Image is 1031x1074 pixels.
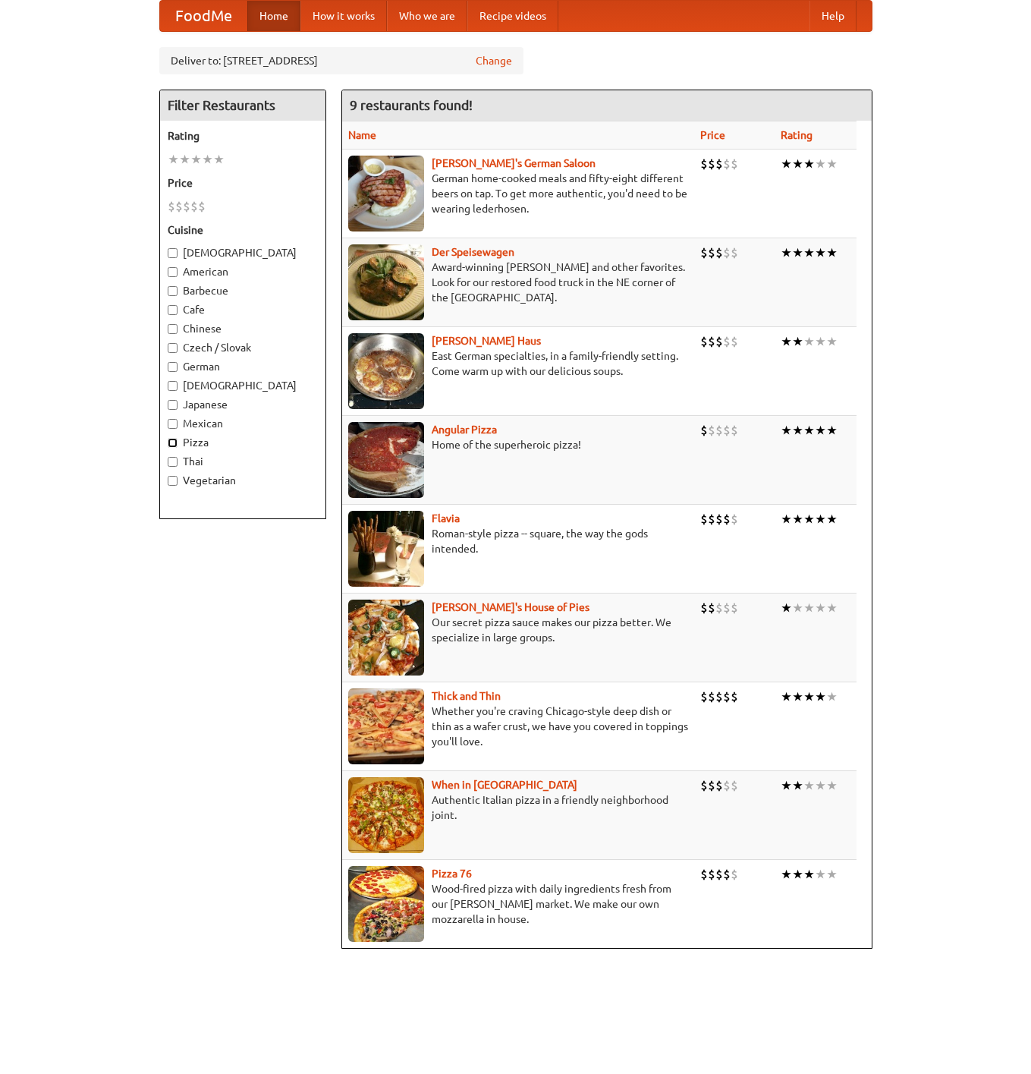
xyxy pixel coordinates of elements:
input: American [168,267,178,277]
a: Who we are [387,1,467,31]
input: Cafe [168,305,178,315]
a: Home [247,1,300,31]
a: Der Speisewagen [432,246,514,258]
li: ★ [826,688,838,705]
label: [DEMOGRAPHIC_DATA] [168,378,318,393]
a: How it works [300,1,387,31]
li: ★ [815,866,826,883]
li: ★ [803,244,815,261]
b: When in [GEOGRAPHIC_DATA] [432,779,577,791]
li: ★ [792,422,803,439]
div: Deliver to: [STREET_ADDRESS] [159,47,523,74]
li: $ [723,156,731,172]
a: Name [348,129,376,141]
input: German [168,362,178,372]
li: $ [708,244,715,261]
label: Pizza [168,435,318,450]
a: Recipe videos [467,1,558,31]
li: $ [715,600,723,616]
a: [PERSON_NAME] Haus [432,335,541,347]
label: Thai [168,454,318,469]
a: Flavia [432,512,460,524]
img: speisewagen.jpg [348,244,424,320]
li: $ [700,688,708,705]
li: ★ [826,777,838,794]
a: Pizza 76 [432,868,472,880]
li: $ [715,777,723,794]
a: Rating [781,129,813,141]
p: Our secret pizza sauce makes our pizza better. We specialize in large groups. [348,615,688,645]
p: Roman-style pizza -- square, the way the gods intended. [348,526,688,556]
li: $ [731,244,738,261]
label: Chinese [168,321,318,336]
input: Thai [168,457,178,467]
li: ★ [826,511,838,528]
h4: Filter Restaurants [160,90,325,121]
label: Japanese [168,397,318,412]
img: esthers.jpg [348,156,424,231]
li: ★ [815,156,826,172]
li: $ [183,198,190,215]
li: $ [168,198,175,215]
img: thick.jpg [348,688,424,764]
li: $ [708,866,715,883]
li: $ [700,511,708,528]
li: ★ [803,422,815,439]
li: $ [700,156,708,172]
li: $ [700,333,708,350]
li: ★ [792,333,803,350]
li: ★ [168,151,179,168]
li: ★ [803,511,815,528]
li: $ [190,198,198,215]
li: $ [723,777,731,794]
input: Vegetarian [168,476,178,486]
li: ★ [792,777,803,794]
li: ★ [826,422,838,439]
input: Pizza [168,438,178,448]
li: ★ [792,866,803,883]
img: luigis.jpg [348,600,424,676]
li: ★ [826,156,838,172]
li: $ [723,244,731,261]
input: Czech / Slovak [168,343,178,353]
li: ★ [781,511,792,528]
label: German [168,359,318,374]
h5: Price [168,175,318,191]
li: $ [723,333,731,350]
li: $ [715,422,723,439]
label: Czech / Slovak [168,340,318,355]
li: $ [708,600,715,616]
li: ★ [826,600,838,616]
li: $ [723,688,731,705]
li: ★ [815,333,826,350]
li: $ [700,422,708,439]
li: ★ [202,151,213,168]
img: flavia.jpg [348,511,424,587]
input: Barbecue [168,286,178,296]
li: ★ [815,511,826,528]
li: $ [708,688,715,705]
label: Cafe [168,302,318,317]
a: FoodMe [160,1,247,31]
a: Thick and Thin [432,690,501,702]
label: Vegetarian [168,473,318,488]
li: $ [708,156,715,172]
li: $ [715,156,723,172]
li: $ [731,777,738,794]
li: ★ [826,244,838,261]
li: ★ [781,866,792,883]
li: $ [715,333,723,350]
li: ★ [781,422,792,439]
img: pizza76.jpg [348,866,424,942]
b: Angular Pizza [432,424,497,436]
li: ★ [781,244,792,261]
li: ★ [179,151,190,168]
li: ★ [826,866,838,883]
li: $ [700,244,708,261]
input: Mexican [168,419,178,429]
li: $ [723,600,731,616]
